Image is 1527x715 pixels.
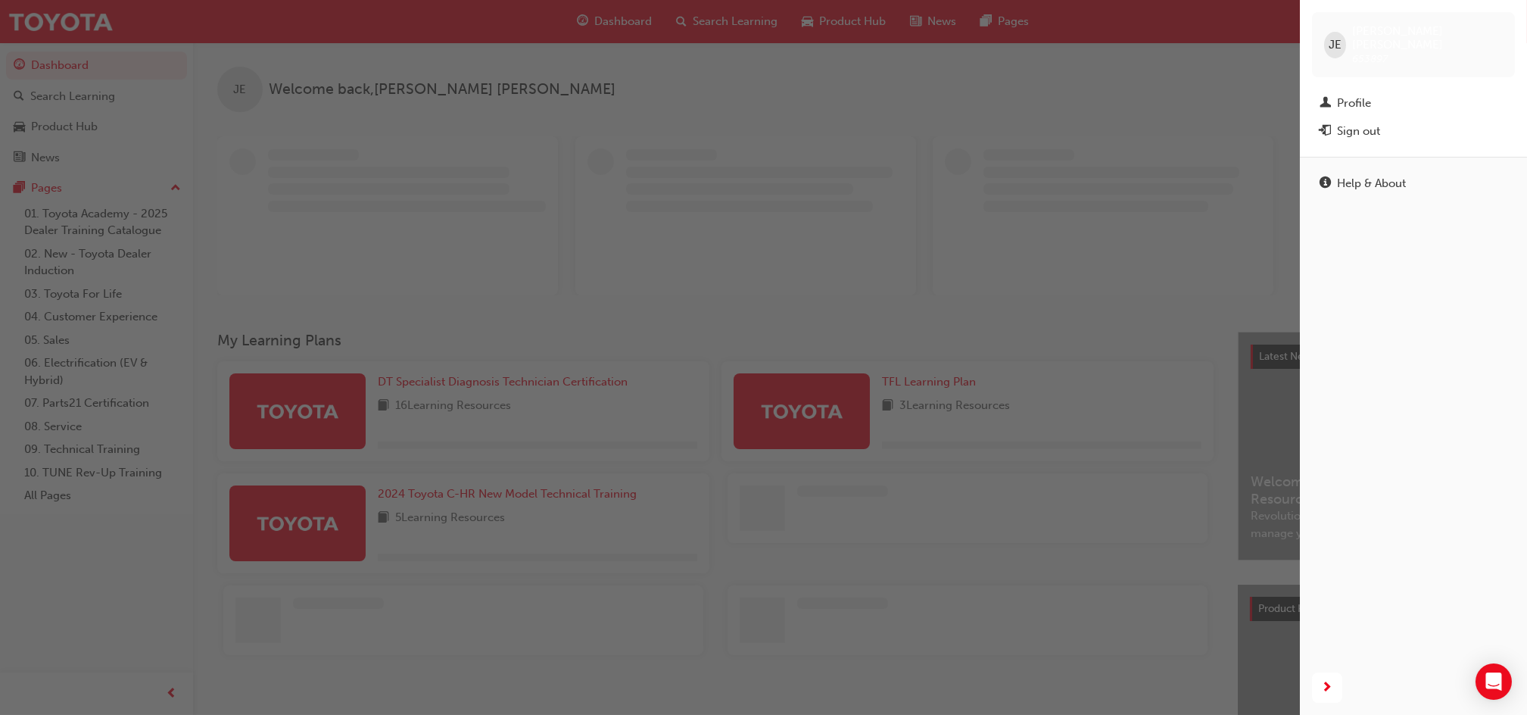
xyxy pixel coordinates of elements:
[1312,117,1515,145] button: Sign out
[1312,89,1515,117] a: Profile
[1337,123,1380,140] div: Sign out
[1337,175,1406,192] div: Help & About
[1352,24,1503,52] span: [PERSON_NAME] [PERSON_NAME]
[1322,679,1333,698] span: next-icon
[1320,125,1331,139] span: exit-icon
[1320,97,1331,111] span: man-icon
[1352,52,1388,65] span: 653897
[1476,663,1512,700] div: Open Intercom Messenger
[1312,170,1515,198] a: Help & About
[1337,95,1371,112] div: Profile
[1320,177,1331,191] span: info-icon
[1329,36,1342,54] span: JE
